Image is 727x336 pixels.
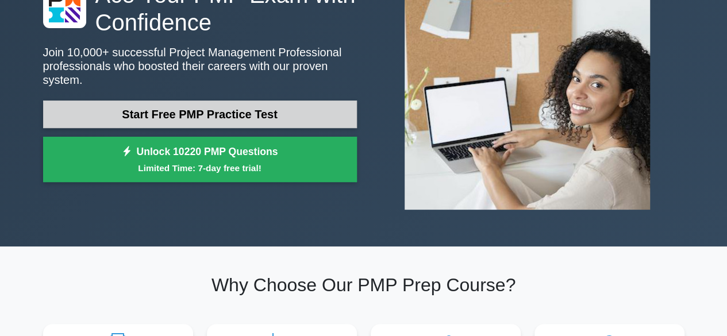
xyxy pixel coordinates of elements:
a: Start Free PMP Practice Test [43,101,357,128]
a: Unlock 10220 PMP QuestionsLimited Time: 7-day free trial! [43,137,357,183]
small: Limited Time: 7-day free trial! [57,161,343,175]
h2: Why Choose Our PMP Prep Course? [43,274,684,296]
p: Join 10,000+ successful Project Management Professional professionals who boosted their careers w... [43,45,357,87]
